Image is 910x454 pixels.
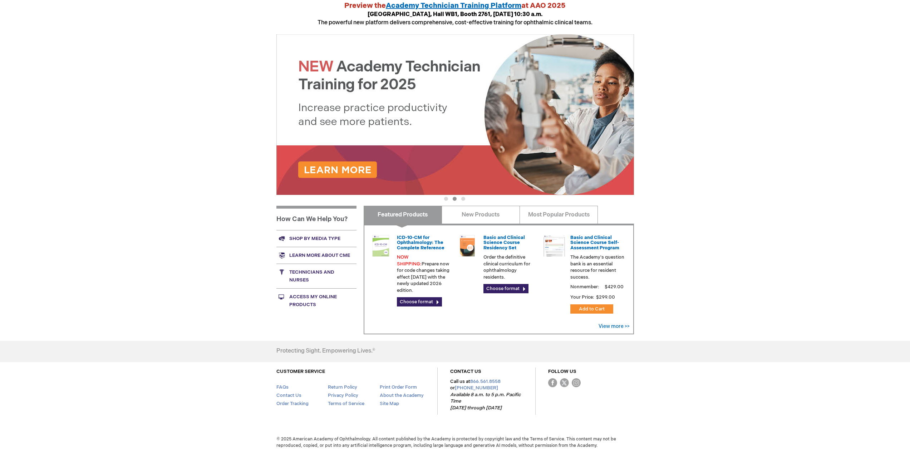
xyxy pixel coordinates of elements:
[450,378,523,411] p: Call us at or
[380,393,424,398] a: About the Academy
[570,235,619,251] a: Basic and Clinical Science Course Self-Assessment Program
[380,401,399,406] a: Site Map
[368,11,543,18] strong: [GEOGRAPHIC_DATA], Hall WB1, Booth 2761, [DATE] 10:30 a.m.
[276,348,375,354] h4: Protecting Sight. Empowering Lives.®
[444,197,448,201] button: 1 of 3
[397,297,442,306] a: Choose format
[520,206,598,224] a: Most Popular Products
[328,401,364,406] a: Terms of Service
[457,235,478,256] img: 02850963u_47.png
[599,323,630,329] a: View more >>
[397,235,444,251] a: ICD-10-CM for Ophthalmology: The Complete Reference
[450,369,481,374] a: CONTACT US
[318,11,592,26] span: The powerful new platform delivers comprehensive, cost-effective training for ophthalmic clinical...
[344,1,566,10] strong: Preview the at AAO 2025
[570,304,613,314] button: Add to Cart
[570,294,594,300] strong: Your Price:
[276,401,309,406] a: Order Tracking
[543,235,565,256] img: bcscself_20.jpg
[328,384,357,390] a: Return Policy
[483,235,525,251] a: Basic and Clinical Science Course Residency Set
[276,369,325,374] a: CUSTOMER SERVICE
[595,294,616,300] span: $299.00
[370,235,392,256] img: 0120008u_42.png
[548,369,576,374] a: FOLLOW US
[276,264,356,288] a: Technicians and nurses
[572,378,581,387] img: instagram
[570,283,599,291] strong: Nonmember:
[386,1,521,10] a: Academy Technician Training Platform
[461,197,465,201] button: 3 of 3
[271,436,639,448] span: © 2025 American Academy of Ophthalmology. All content published by the Academy is protected by co...
[570,254,625,280] p: The Academy's question bank is an essential resource for resident success.
[276,384,289,390] a: FAQs
[548,378,557,387] img: Facebook
[483,284,528,293] a: Choose format
[604,284,625,290] span: $429.00
[380,384,417,390] a: Print Order Form
[483,254,538,280] p: Order the definitive clinical curriculum for ophthalmology residents.
[560,378,569,387] img: Twitter
[579,306,605,312] span: Add to Cart
[276,288,356,313] a: Access My Online Products
[276,393,301,398] a: Contact Us
[455,385,498,391] a: [PHONE_NUMBER]
[442,206,520,224] a: New Products
[276,230,356,247] a: Shop by media type
[397,254,451,294] p: Prepare now for code changes taking effect [DATE] with the newly updated 2026 edition.
[364,206,442,224] a: Featured Products
[276,247,356,264] a: Learn more about CME
[397,254,422,267] font: NOW SHIPPING:
[450,392,521,411] em: Available 8 a.m. to 5 p.m. Pacific Time [DATE] through [DATE]
[276,206,356,230] h1: How Can We Help You?
[328,393,358,398] a: Privacy Policy
[470,379,501,384] a: 866.561.8558
[453,197,457,201] button: 2 of 3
